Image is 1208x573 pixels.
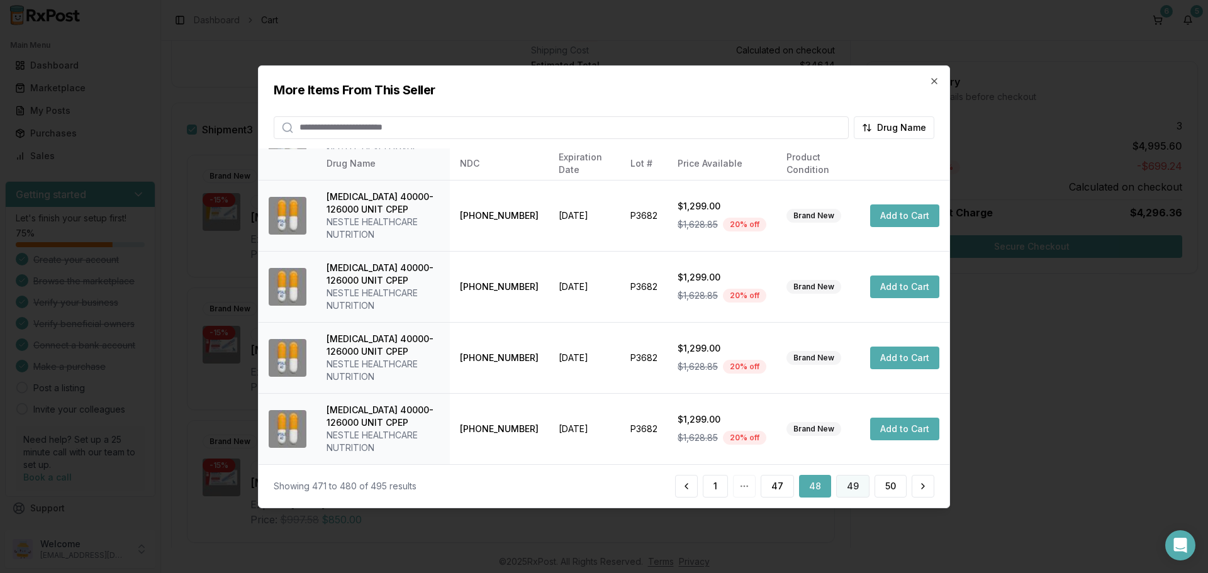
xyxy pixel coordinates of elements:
div: NESTLE HEALTHCARE NUTRITION [327,216,440,241]
td: [PHONE_NUMBER] [450,322,549,393]
div: Brand New [786,422,841,436]
div: [MEDICAL_DATA] 40000-126000 UNIT CPEP [327,333,440,358]
span: $1,628.85 [678,431,718,444]
td: [DATE] [549,322,620,393]
th: Lot # [620,148,668,179]
button: Add to Cart [870,418,939,440]
th: Price Available [668,148,776,179]
div: $1,299.00 [678,413,766,426]
span: $1,628.85 [678,218,718,231]
button: Add to Cart [870,275,939,298]
h2: More Items From This Seller [274,81,934,98]
td: [DATE] [549,393,620,464]
td: [DATE] [549,251,620,322]
th: Product Condition [776,148,860,179]
th: Drug Name [316,148,450,179]
div: 20 % off [723,289,766,303]
button: 50 [875,475,907,498]
div: Showing 471 to 480 of 495 results [274,480,417,492]
span: $1,628.85 [678,289,718,302]
div: [MEDICAL_DATA] 40000-126000 UNIT CPEP [327,191,440,216]
img: Zenpep 40000-126000 UNIT CPEP [269,410,306,448]
div: $1,299.00 [678,342,766,355]
div: 20 % off [723,431,766,445]
button: 47 [761,475,794,498]
div: $1,299.00 [678,200,766,213]
span: $1,628.85 [678,360,718,373]
div: 20 % off [723,218,766,231]
td: P3682 [620,251,668,322]
div: [MEDICAL_DATA] 40000-126000 UNIT CPEP [327,404,440,429]
div: Brand New [786,280,841,294]
td: P3682 [620,393,668,464]
div: Brand New [786,351,841,365]
div: NESTLE HEALTHCARE NUTRITION [327,358,440,383]
div: 20 % off [723,360,766,374]
img: Zenpep 40000-126000 UNIT CPEP [269,268,306,306]
td: P3682 [620,180,668,251]
button: Drug Name [854,116,934,138]
td: P3682 [620,322,668,393]
div: [MEDICAL_DATA] 40000-126000 UNIT CPEP [327,262,440,287]
div: Brand New [786,209,841,223]
td: [PHONE_NUMBER] [450,393,549,464]
th: Expiration Date [549,148,620,179]
button: Add to Cart [870,204,939,227]
button: 1 [703,475,728,498]
img: Zenpep 40000-126000 UNIT CPEP [269,339,306,377]
td: [PHONE_NUMBER] [450,251,549,322]
button: 48 [799,475,831,498]
img: Zenpep 40000-126000 UNIT CPEP [269,197,306,235]
div: $1,299.00 [678,271,766,284]
th: NDC [450,148,549,179]
button: 49 [836,475,870,498]
div: NESTLE HEALTHCARE NUTRITION [327,429,440,454]
td: [DATE] [549,180,620,251]
span: Drug Name [877,121,926,133]
div: NESTLE HEALTHCARE NUTRITION [327,287,440,312]
button: Add to Cart [870,347,939,369]
td: [PHONE_NUMBER] [450,180,549,251]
